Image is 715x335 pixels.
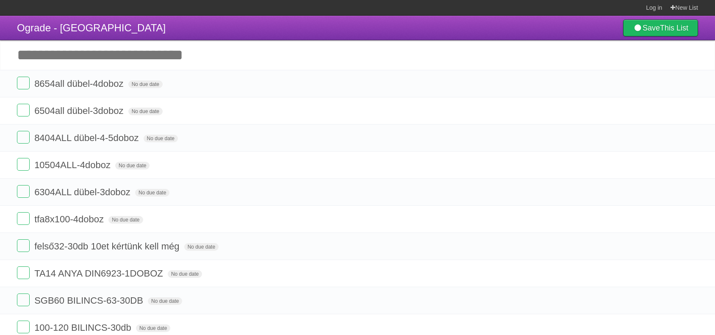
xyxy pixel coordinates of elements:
[34,78,125,89] span: 8654all dübel-4doboz
[135,189,169,197] span: No due date
[17,104,30,116] label: Done
[128,108,163,115] span: No due date
[34,268,165,279] span: TA14 ANYA DIN6923-1DOBOZ
[17,131,30,144] label: Done
[660,24,688,32] b: This List
[34,187,133,197] span: 6304ALL dübel-3doboz
[144,135,178,142] span: No due date
[34,322,133,333] span: 100-120 BILINCS-30db
[148,297,182,305] span: No due date
[34,241,181,252] span: felső32-30db 10et kértünk kell még
[34,160,113,170] span: 10504ALL-4doboz
[17,212,30,225] label: Done
[34,133,141,143] span: 8404ALL dübel-4-5doboz
[34,214,106,224] span: tfa8x100-4doboz
[17,239,30,252] label: Done
[623,19,698,36] a: SaveThis List
[115,162,150,169] span: No due date
[17,158,30,171] label: Done
[17,185,30,198] label: Done
[17,293,30,306] label: Done
[108,216,143,224] span: No due date
[17,22,166,33] span: Ograde - [GEOGRAPHIC_DATA]
[34,105,125,116] span: 6504all dübel-3doboz
[17,266,30,279] label: Done
[17,321,30,333] label: Done
[17,77,30,89] label: Done
[136,324,170,332] span: No due date
[128,80,163,88] span: No due date
[168,270,202,278] span: No due date
[184,243,219,251] span: No due date
[34,295,145,306] span: SGB60 BILINCS-63-30DB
